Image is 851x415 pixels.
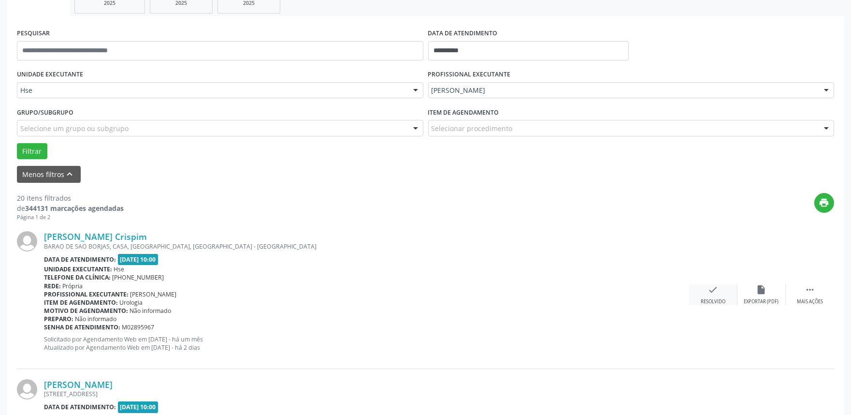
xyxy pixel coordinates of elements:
div: Página 1 de 2 [17,213,124,222]
span: Não informado [130,307,172,315]
span: [PHONE_NUMBER] [113,273,164,282]
i:  [805,284,815,295]
b: Telefone da clínica: [44,273,111,282]
label: UNIDADE EXECUTANTE [17,67,83,82]
a: [PERSON_NAME] Crispim [44,231,147,242]
i: check [708,284,719,295]
b: Preparo: [44,315,73,323]
span: M02895967 [122,323,155,331]
i: print [819,197,830,208]
b: Rede: [44,282,61,290]
b: Item de agendamento: [44,298,118,307]
span: [PERSON_NAME] [130,290,177,298]
div: de [17,203,124,213]
b: Unidade executante: [44,265,112,273]
div: 20 itens filtrados [17,193,124,203]
label: PESQUISAR [17,26,50,41]
b: Data de atendimento: [44,403,116,411]
span: [DATE] 10:00 [118,401,159,413]
label: DATA DE ATENDIMENTO [428,26,498,41]
div: BARAO DE SAO BORJAS, CASA, [GEOGRAPHIC_DATA], [GEOGRAPHIC_DATA] - [GEOGRAPHIC_DATA] [44,242,689,251]
b: Data de atendimento: [44,255,116,264]
span: [PERSON_NAME] [432,86,815,95]
b: Motivo de agendamento: [44,307,128,315]
p: Solicitado por Agendamento Web em [DATE] - há um mês Atualizado por Agendamento Web em [DATE] - h... [44,335,689,352]
button: Menos filtroskeyboard_arrow_up [17,166,81,183]
b: Senha de atendimento: [44,323,120,331]
strong: 344131 marcações agendadas [25,204,124,213]
span: Hse [20,86,404,95]
span: Selecionar procedimento [432,123,513,133]
label: Item de agendamento [428,105,499,120]
i: insert_drive_file [756,284,767,295]
span: Urologia [120,298,143,307]
div: Resolvido [701,298,725,305]
b: Profissional executante: [44,290,129,298]
span: Própria [63,282,83,290]
label: PROFISSIONAL EXECUTANTE [428,67,511,82]
span: Não informado [75,315,117,323]
a: [PERSON_NAME] [44,379,113,390]
div: Exportar (PDF) [744,298,779,305]
button: Filtrar [17,143,47,160]
i: keyboard_arrow_up [65,169,75,179]
img: img [17,379,37,400]
span: Selecione um grupo ou subgrupo [20,123,129,133]
img: img [17,231,37,252]
button: print [814,193,834,213]
div: Mais ações [797,298,823,305]
span: Hse [114,265,125,273]
span: [DATE] 10:00 [118,254,159,265]
label: Grupo/Subgrupo [17,105,73,120]
div: [STREET_ADDRESS] [44,390,689,398]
